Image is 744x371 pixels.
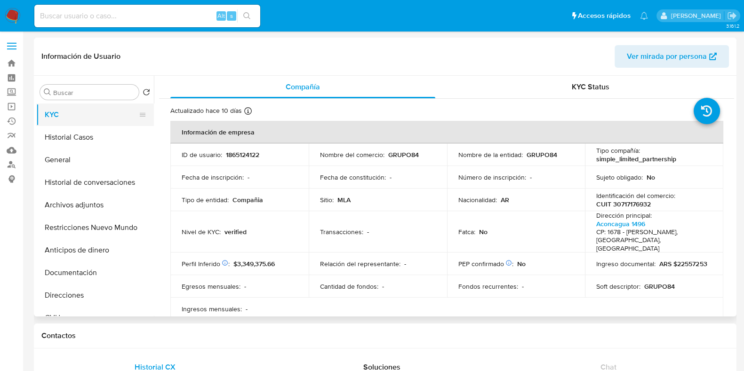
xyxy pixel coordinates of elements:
[182,173,244,182] p: Fecha de inscripción :
[232,196,263,204] p: Compañia
[36,284,154,307] button: Direcciones
[596,191,675,200] p: Identificación del comercio :
[596,219,645,229] a: Aconcagua 1496
[226,150,259,159] p: 1865124122
[596,260,656,268] p: Ingreso documental :
[458,196,497,204] p: Nacionalidad :
[182,196,229,204] p: Tipo de entidad :
[727,11,737,21] a: Salir
[41,331,729,340] h1: Contactos
[182,305,242,313] p: Ingresos mensuales :
[596,173,643,182] p: Sujeto obligado :
[671,11,724,20] p: florencia.lera@mercadolibre.com
[36,171,154,194] button: Historial de conversaciones
[36,149,154,171] button: General
[36,307,154,329] button: CVU
[388,150,419,159] p: GRUPO84
[382,282,384,291] p: -
[237,9,256,23] button: search-icon
[248,173,249,182] p: -
[182,228,221,236] p: Nivel de KYC :
[337,196,351,204] p: MLA
[596,228,708,253] h4: CP: 1678 - [PERSON_NAME], [GEOGRAPHIC_DATA], [GEOGRAPHIC_DATA]
[479,228,488,236] p: No
[34,10,260,22] input: Buscar usuario o caso...
[244,282,246,291] p: -
[615,45,729,68] button: Ver mirada por persona
[458,173,526,182] p: Número de inscripción :
[596,155,676,163] p: simple_limited_partnership
[644,282,675,291] p: GRUPO84
[170,121,723,143] th: Información de empresa
[501,196,509,204] p: AR
[36,216,154,239] button: Restricciones Nuevo Mundo
[572,81,609,92] span: KYC Status
[320,150,384,159] p: Nombre del comercio :
[320,228,363,236] p: Transacciones :
[286,81,320,92] span: Compañía
[390,173,392,182] p: -
[246,305,248,313] p: -
[596,200,651,208] p: CUIT 30717176932
[367,228,369,236] p: -
[320,282,378,291] p: Cantidad de fondos :
[36,126,154,149] button: Historial Casos
[596,146,640,155] p: Tipo compañía :
[143,88,150,99] button: Volver al orden por defecto
[530,173,532,182] p: -
[627,45,707,68] span: Ver mirada por persona
[233,259,275,268] span: $3,349,375.66
[36,261,154,284] button: Documentación
[404,260,406,268] p: -
[596,211,652,220] p: Dirección principal :
[320,260,400,268] p: Relación del representante :
[182,282,240,291] p: Egresos mensuales :
[170,106,242,115] p: Actualizado hace 10 días
[517,260,526,268] p: No
[230,11,233,20] span: s
[320,173,386,182] p: Fecha de constitución :
[578,11,631,21] span: Accesos rápidos
[182,150,222,159] p: ID de usuario :
[217,11,225,20] span: Alt
[36,239,154,261] button: Anticipos de dinero
[640,12,648,20] a: Notificaciones
[458,150,523,159] p: Nombre de la entidad :
[224,228,247,236] p: verified
[36,194,154,216] button: Archivos adjuntos
[182,260,230,268] p: Perfil Inferido :
[659,260,707,268] p: ARS $22557253
[41,52,120,61] h1: Información de Usuario
[36,103,146,126] button: KYC
[596,282,640,291] p: Soft descriptor :
[458,260,513,268] p: PEP confirmado :
[522,282,524,291] p: -
[44,88,51,96] button: Buscar
[458,228,475,236] p: Fatca :
[527,150,557,159] p: GRUPO84
[458,282,518,291] p: Fondos recurrentes :
[647,173,655,182] p: No
[53,88,135,97] input: Buscar
[320,196,334,204] p: Sitio :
